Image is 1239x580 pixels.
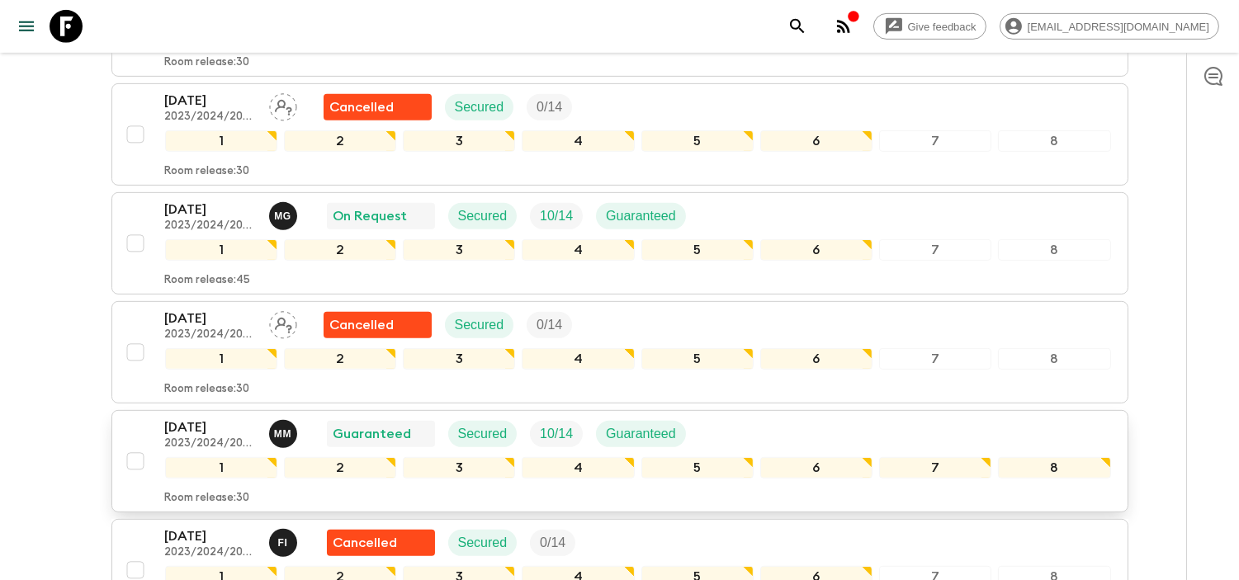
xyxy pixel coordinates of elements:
[998,130,1110,152] div: 8
[606,424,676,444] p: Guaranteed
[879,348,991,370] div: 7
[284,130,396,152] div: 2
[269,202,300,230] button: MG
[165,492,250,505] p: Room release: 30
[448,530,518,556] div: Secured
[274,210,291,223] p: M G
[455,97,504,117] p: Secured
[998,348,1110,370] div: 8
[522,457,634,479] div: 4
[111,301,1128,403] button: [DATE]2023/2024/2025Assign pack leaderFlash Pack cancellationSecuredTrip Fill12345678Room release:30
[111,192,1128,295] button: [DATE]2023/2024/2025Mona GomaaOn RequestSecuredTrip FillGuaranteed12345678Room release:45
[284,348,396,370] div: 2
[327,530,435,556] div: Flash Pack cancellation
[165,239,277,261] div: 1
[165,437,256,450] p: 2023/2024/2025
[284,457,396,479] div: 2
[606,206,676,226] p: Guaranteed
[165,546,256,559] p: 2023/2024/2025
[333,424,412,444] p: Guaranteed
[1000,13,1219,40] div: [EMAIL_ADDRESS][DOMAIN_NAME]
[403,130,515,152] div: 3
[269,425,300,438] span: Mina Mahrous
[165,111,256,124] p: 2023/2024/2025
[330,97,395,117] p: Cancelled
[165,219,256,233] p: 2023/2024/2025
[269,529,300,557] button: FI
[278,536,288,549] p: F I
[324,312,432,338] div: Flash Pack cancellation
[641,130,754,152] div: 5
[274,427,291,441] p: M M
[269,534,300,547] span: Faten Ibrahim
[284,239,396,261] div: 2
[641,457,754,479] div: 5
[165,274,251,287] p: Room release: 45
[537,315,562,335] p: 0 / 14
[445,94,514,120] div: Secured
[1019,21,1218,33] span: [EMAIL_ADDRESS][DOMAIN_NAME]
[165,91,256,111] p: [DATE]
[641,348,754,370] div: 5
[165,309,256,328] p: [DATE]
[165,348,277,370] div: 1
[530,421,583,447] div: Trip Fill
[269,98,297,111] span: Assign pack leader
[458,533,508,553] p: Secured
[879,239,991,261] div: 7
[165,457,277,479] div: 1
[165,165,250,178] p: Room release: 30
[330,315,395,335] p: Cancelled
[269,316,297,329] span: Assign pack leader
[333,206,408,226] p: On Request
[540,533,565,553] p: 0 / 14
[781,10,814,43] button: search adventures
[530,203,583,229] div: Trip Fill
[324,94,432,120] div: Flash Pack cancellation
[448,421,518,447] div: Secured
[537,97,562,117] p: 0 / 14
[269,420,300,448] button: MM
[455,315,504,335] p: Secured
[527,312,572,338] div: Trip Fill
[111,83,1128,186] button: [DATE]2023/2024/2025Assign pack leaderFlash Pack cancellationSecuredTrip Fill12345678Room release:30
[165,383,250,396] p: Room release: 30
[445,312,514,338] div: Secured
[333,533,398,553] p: Cancelled
[760,130,873,152] div: 6
[165,328,256,342] p: 2023/2024/2025
[522,130,634,152] div: 4
[879,457,991,479] div: 7
[998,239,1110,261] div: 8
[403,239,515,261] div: 3
[10,10,43,43] button: menu
[165,56,250,69] p: Room release: 30
[873,13,986,40] a: Give feedback
[879,130,991,152] div: 7
[165,200,256,219] p: [DATE]
[760,239,873,261] div: 6
[522,239,634,261] div: 4
[540,424,573,444] p: 10 / 14
[165,417,256,437] p: [DATE]
[448,203,518,229] div: Secured
[527,94,572,120] div: Trip Fill
[760,348,873,370] div: 6
[540,206,573,226] p: 10 / 14
[522,348,634,370] div: 4
[458,206,508,226] p: Secured
[165,130,277,152] div: 1
[111,410,1128,512] button: [DATE]2023/2024/2025Mina MahrousGuaranteedSecuredTrip FillGuaranteed12345678Room release:30
[403,457,515,479] div: 3
[165,526,256,546] p: [DATE]
[530,530,575,556] div: Trip Fill
[269,207,300,220] span: Mona Gomaa
[760,457,873,479] div: 6
[641,239,754,261] div: 5
[403,348,515,370] div: 3
[998,457,1110,479] div: 8
[899,21,986,33] span: Give feedback
[458,424,508,444] p: Secured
